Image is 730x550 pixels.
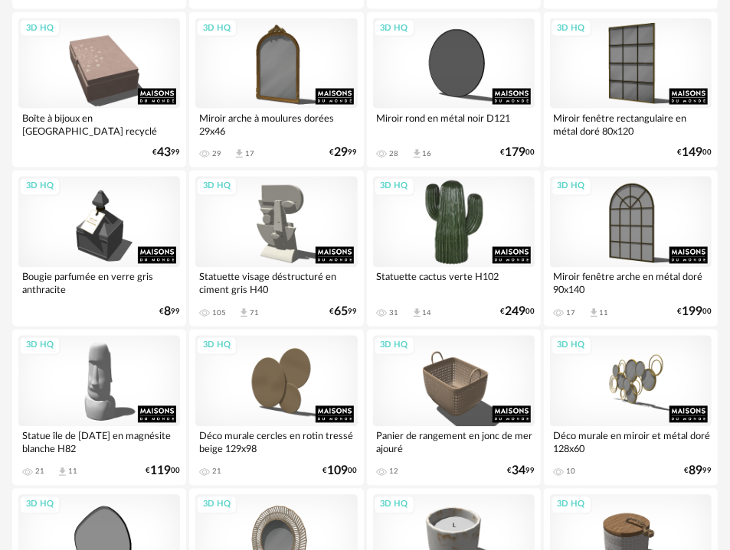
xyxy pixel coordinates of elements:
div: 10 [567,467,576,477]
span: 65 [335,308,349,317]
div: 17 [567,309,576,318]
span: Download icon [238,308,250,319]
div: 3D HQ [19,496,61,515]
div: € 00 [323,467,358,477]
span: 199 [682,308,702,317]
div: 71 [250,309,259,318]
div: 16 [423,150,432,159]
div: € 00 [146,467,180,477]
div: 105 [212,309,226,318]
div: 3D HQ [374,19,415,38]
div: Boîte à bijoux en [GEOGRAPHIC_DATA] recyclé effet velours... [18,109,180,139]
div: 3D HQ [19,19,61,38]
div: Déco murale en miroir et métal doré 128x60 [550,427,712,457]
span: Download icon [57,467,68,478]
span: 119 [150,467,171,477]
span: Download icon [234,148,245,160]
div: 3D HQ [374,496,415,515]
div: Déco murale cercles en rotin tressé beige 129x98 [195,427,357,457]
div: 3D HQ [19,177,61,197]
div: € 99 [330,308,358,317]
div: Miroir rond en métal noir D121 [373,109,535,139]
span: 89 [689,467,702,477]
div: Panier de rangement en jonc de mer ajouré [373,427,535,457]
a: 3D HQ Miroir fenêtre arche en métal doré 90x140 17 Download icon 11 €19900 [544,171,718,327]
span: 149 [682,148,702,158]
span: 179 [505,148,525,158]
a: 3D HQ Panier de rangement en jonc de mer ajouré 12 €3499 [367,330,541,486]
div: Statuette visage déstructuré en ciment gris H40 [195,268,357,298]
div: 28 [390,150,399,159]
div: € 99 [330,148,358,158]
a: 3D HQ Déco murale cercles en rotin tressé beige 129x98 21 €10900 [189,330,363,486]
div: € 99 [152,148,180,158]
a: 3D HQ Miroir fenêtre rectangulaire en métal doré 80x120 €14900 [544,12,718,168]
div: 11 [68,467,77,477]
div: 3D HQ [551,337,592,356]
div: 3D HQ [374,177,415,197]
div: 12 [390,467,399,477]
div: 3D HQ [551,19,592,38]
div: 3D HQ [551,496,592,515]
a: 3D HQ Déco murale en miroir et métal doré 128x60 10 €8999 [544,330,718,486]
div: Bougie parfumée en verre gris anthracite [18,268,180,298]
div: 3D HQ [551,177,592,197]
a: 3D HQ Statuette cactus verte H102 31 Download icon 14 €24900 [367,171,541,327]
div: 14 [423,309,432,318]
a: 3D HQ Statuette visage déstructuré en ciment gris H40 105 Download icon 71 €6599 [189,171,363,327]
a: 3D HQ Miroir arche à moulures dorées 29x46 29 Download icon 17 €2999 [189,12,363,168]
span: Download icon [588,308,600,319]
div: € 00 [500,148,535,158]
a: 3D HQ Boîte à bijoux en [GEOGRAPHIC_DATA] recyclé effet velours... €4399 [12,12,186,168]
div: 21 [212,467,221,477]
span: 29 [335,148,349,158]
span: Download icon [411,148,423,160]
div: Miroir fenêtre rectangulaire en métal doré 80x120 [550,109,712,139]
span: 34 [512,467,525,477]
span: 43 [157,148,171,158]
div: 3D HQ [196,337,237,356]
div: 29 [212,150,221,159]
span: Download icon [411,308,423,319]
div: 3D HQ [374,337,415,356]
div: 21 [35,467,44,477]
div: € 99 [684,467,712,477]
div: 3D HQ [196,19,237,38]
div: 3D HQ [196,496,237,515]
div: € 00 [500,308,535,317]
div: Miroir arche à moulures dorées 29x46 [195,109,357,139]
div: 3D HQ [19,337,61,356]
a: 3D HQ Bougie parfumée en verre gris anthracite €899 [12,171,186,327]
div: 3D HQ [196,177,237,197]
div: Miroir fenêtre arche en métal doré 90x140 [550,268,712,298]
div: € 99 [507,467,535,477]
div: Statuette cactus verte H102 [373,268,535,298]
a: 3D HQ Miroir rond en métal noir D121 28 Download icon 16 €17900 [367,12,541,168]
div: 17 [245,150,254,159]
span: 249 [505,308,525,317]
span: 109 [328,467,349,477]
div: 11 [600,309,609,318]
div: € 00 [677,308,712,317]
span: 8 [164,308,171,317]
div: Statue île de [DATE] en magnésite blanche H82 [18,427,180,457]
div: € 99 [159,308,180,317]
a: 3D HQ Statue île de [DATE] en magnésite blanche H82 21 Download icon 11 €11900 [12,330,186,486]
div: 31 [390,309,399,318]
div: € 00 [677,148,712,158]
